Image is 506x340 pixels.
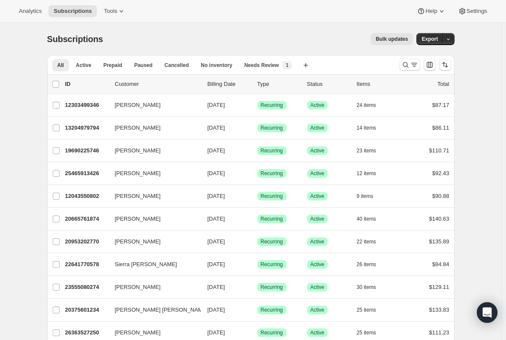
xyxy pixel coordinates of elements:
span: 14 items [357,124,376,131]
span: Sierra [PERSON_NAME] [115,260,177,269]
button: [PERSON_NAME] [110,167,196,180]
span: 26 items [357,261,376,268]
span: Prepaid [103,62,122,69]
p: Billing Date [208,80,250,88]
span: 40 items [357,216,376,222]
span: Subscriptions [47,34,103,44]
span: Active [310,170,325,177]
span: Help [425,8,437,15]
button: [PERSON_NAME] [110,235,196,249]
button: 12 items [357,167,386,179]
p: ID [65,80,108,88]
div: 20665761874[PERSON_NAME][DATE]SuccessRecurringSuccessActive40 items$140.63 [65,213,449,225]
span: Recurring [261,124,283,131]
p: 20953202770 [65,237,108,246]
span: 12 items [357,170,376,177]
span: [PERSON_NAME] [115,237,161,246]
span: Cancelled [165,62,189,69]
span: Recurring [261,193,283,200]
button: Subscriptions [48,5,97,17]
span: $87.17 [432,102,449,108]
p: 25465913426 [65,169,108,178]
span: Needs Review [244,62,279,69]
span: Recurring [261,170,283,177]
div: 12043550802[PERSON_NAME][DATE]SuccessRecurringSuccessActive9 items$90.88 [65,190,449,202]
button: [PERSON_NAME] [110,189,196,203]
span: $135.89 [429,238,449,245]
span: Active [310,329,325,336]
div: 25465913426[PERSON_NAME][DATE]SuccessRecurringSuccessActive12 items$92.43 [65,167,449,179]
button: Help [412,5,451,17]
p: 20375601234 [65,306,108,314]
span: [DATE] [208,284,225,290]
p: 12303499346 [65,101,108,109]
span: Settings [467,8,487,15]
button: [PERSON_NAME] [PERSON_NAME] [110,303,196,317]
div: 12303499346[PERSON_NAME][DATE]SuccessRecurringSuccessActive24 items$87.17 [65,99,449,111]
button: 30 items [357,281,386,293]
span: 23 items [357,147,376,154]
div: Open Intercom Messenger [477,302,497,323]
span: Active [310,284,325,291]
button: [PERSON_NAME] [110,144,196,158]
button: Analytics [14,5,47,17]
div: Type [257,80,300,88]
span: Active [310,147,325,154]
span: [PERSON_NAME] [115,283,161,291]
button: 9 items [357,190,383,202]
span: Active [310,307,325,313]
span: 25 items [357,329,376,336]
span: [DATE] [208,124,225,131]
div: 20375601234[PERSON_NAME] [PERSON_NAME][DATE]SuccessRecurringSuccessActive25 items$133.83 [65,304,449,316]
span: Subscriptions [54,8,92,15]
button: 22 items [357,236,386,248]
span: 30 items [357,284,376,291]
button: [PERSON_NAME] [110,280,196,294]
p: 13204979794 [65,124,108,132]
div: 22641770578Sierra [PERSON_NAME][DATE]SuccessRecurringSuccessActive26 items$84.84 [65,258,449,270]
span: All [57,62,64,69]
span: 25 items [357,307,376,313]
span: Recurring [261,284,283,291]
div: 13204979794[PERSON_NAME][DATE]SuccessRecurringSuccessActive14 items$86.11 [65,122,449,134]
button: Search and filter results [400,59,420,71]
span: Analytics [19,8,42,15]
button: 40 items [357,213,386,225]
span: Active [76,62,91,69]
span: [DATE] [208,193,225,199]
span: [PERSON_NAME] [115,215,161,223]
span: Recurring [261,238,283,245]
button: 25 items [357,327,386,339]
button: Bulk updates [370,33,413,45]
div: 23555080274[PERSON_NAME][DATE]SuccessRecurringSuccessActive30 items$129.11 [65,281,449,293]
span: [DATE] [208,147,225,154]
span: $111.23 [429,329,449,336]
span: [DATE] [208,329,225,336]
span: Recurring [261,147,283,154]
div: 26363527250[PERSON_NAME][DATE]SuccessRecurringSuccessActive25 items$111.23 [65,327,449,339]
span: Paused [134,62,153,69]
span: Tools [104,8,117,15]
div: 19690225746[PERSON_NAME][DATE]SuccessRecurringSuccessActive23 items$110.71 [65,145,449,157]
span: Active [310,124,325,131]
button: 14 items [357,122,386,134]
span: Active [310,216,325,222]
button: [PERSON_NAME] [110,326,196,340]
button: Sort the results [439,59,451,71]
span: Recurring [261,307,283,313]
span: [DATE] [208,238,225,245]
button: Tools [99,5,131,17]
p: 20665761874 [65,215,108,223]
button: 25 items [357,304,386,316]
span: Active [310,193,325,200]
p: Customer [115,80,201,88]
span: $84.84 [432,261,449,267]
button: 23 items [357,145,386,157]
p: 12043550802 [65,192,108,200]
span: $110.71 [429,147,449,154]
p: 23555080274 [65,283,108,291]
p: 19690225746 [65,146,108,155]
button: [PERSON_NAME] [110,121,196,135]
div: IDCustomerBilling DateTypeStatusItemsTotal [65,80,449,88]
div: Items [357,80,400,88]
